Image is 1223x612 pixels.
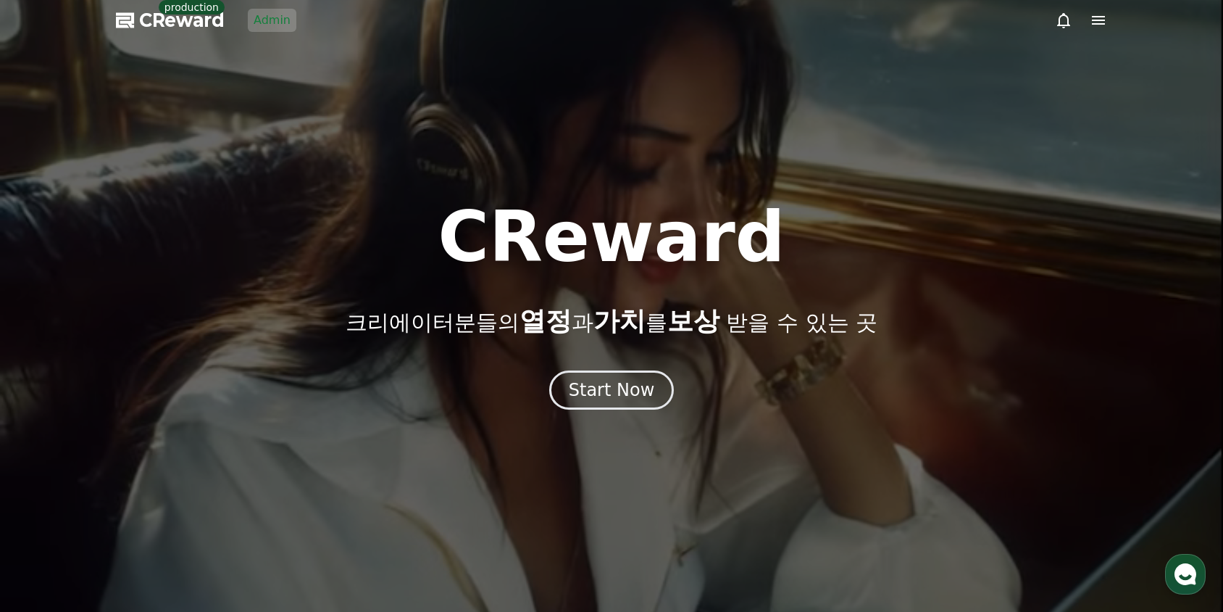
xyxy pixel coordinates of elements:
[667,306,719,336] span: 보상
[139,9,225,32] span: CReward
[519,306,572,336] span: 열정
[96,460,187,496] a: 대화
[187,460,278,496] a: 설정
[4,460,96,496] a: 홈
[248,9,296,32] a: Admin
[133,482,150,494] span: 대화
[569,379,655,402] div: Start Now
[116,9,225,32] a: CReward
[46,481,54,493] span: 홈
[346,307,877,336] p: 크리에이터분들의 과 를 받을 수 있는 곳
[549,371,675,410] button: Start Now
[593,306,646,336] span: 가치
[549,385,675,399] a: Start Now
[224,481,241,493] span: 설정
[438,202,785,272] h1: CReward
